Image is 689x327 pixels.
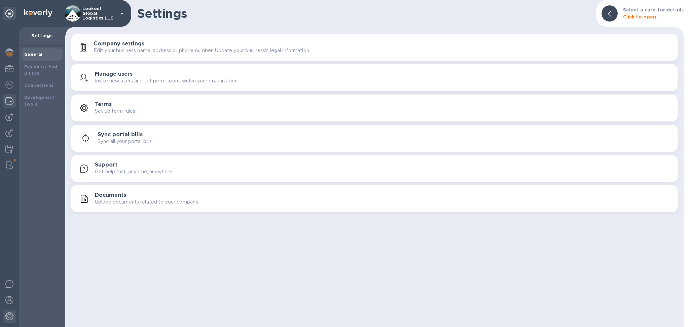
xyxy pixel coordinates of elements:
[24,32,60,39] p: Settings
[95,101,112,108] h3: Terms
[94,47,310,54] p: Edit your business name, address or phone number. Update your business's legal information.
[95,77,239,84] p: Invite new users and set permissions within your organization.
[98,132,143,138] h3: Sync portal bills
[5,97,13,105] img: Wallets
[71,155,678,182] button: SupportGet help fast, anytime, anywhere
[71,64,678,91] button: Manage usersInvite new users and set permissions within your organization.
[24,64,58,76] b: Payments And Billing
[24,52,43,57] b: General
[71,125,678,152] button: Sync portal billsSync all your portal bills
[623,7,684,12] b: Select a card for details
[5,81,13,89] img: Foreign exchange
[95,162,117,168] h3: Support
[24,83,53,88] b: Connections
[24,95,55,107] b: Development Tools
[137,6,591,21] h1: Settings
[95,192,126,198] h3: Documents
[5,145,13,153] img: Credit hub
[95,71,133,77] h3: Manage users
[24,9,52,17] img: Logo
[3,7,16,20] div: Unpin categories
[82,6,116,21] p: Lookout Global Logistics LLC
[98,138,152,145] p: Sync all your portal bills
[94,41,144,47] h3: Company settings
[71,34,678,61] button: Company settingsEdit your business name, address or phone number. Update your business's legal in...
[71,185,678,212] button: DocumentsUpload documents related to your company.
[95,168,172,175] p: Get help fast, anytime, anywhere
[71,95,678,121] button: TermsSet up term rules
[623,14,656,20] b: Click to open
[95,108,135,115] p: Set up term rules
[5,65,13,73] img: My Profile
[95,198,199,206] p: Upload documents related to your company.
